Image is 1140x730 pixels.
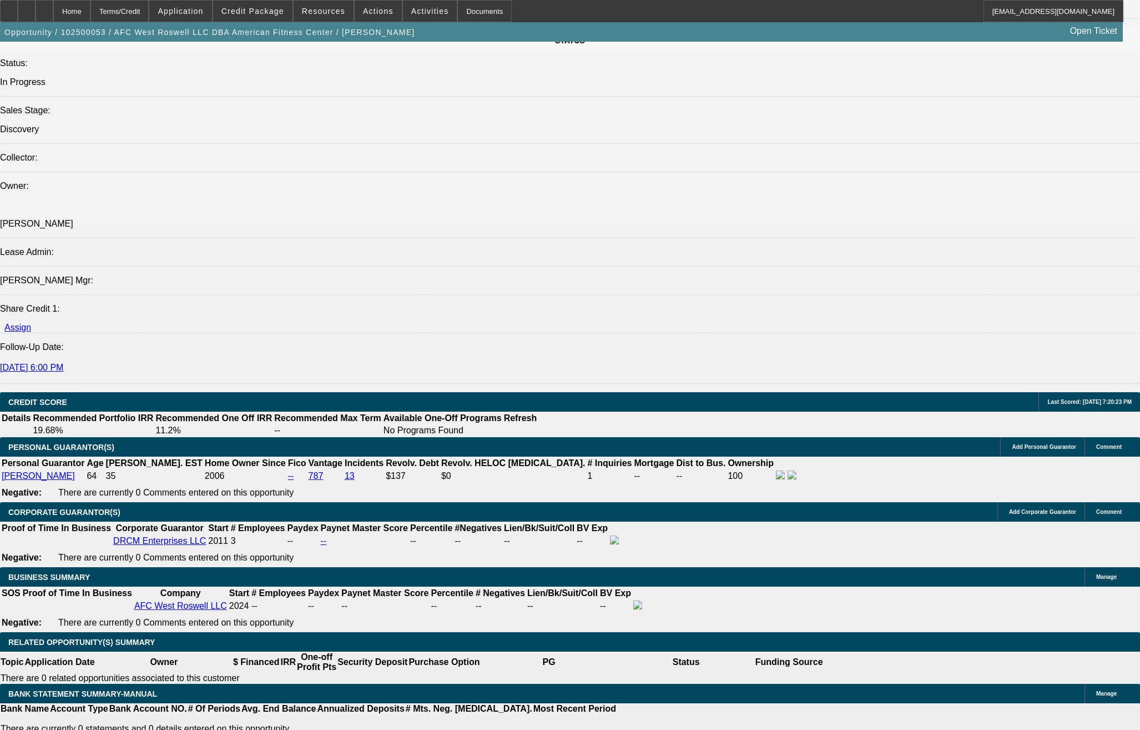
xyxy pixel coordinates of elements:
[231,523,285,533] b: # Employees
[321,536,327,546] a: --
[87,458,103,468] b: Age
[309,471,324,481] a: 787
[1096,444,1122,450] span: Comment
[229,600,250,612] td: 2024
[113,536,206,546] a: DRCM Enterprises LLC
[2,488,42,497] b: Negative:
[504,523,574,533] b: Lien/Bk/Suit/Coll
[58,618,294,627] span: There are currently 0 Comments entered on this opportunity
[345,471,355,481] a: 13
[476,601,525,611] div: --
[321,523,408,533] b: Paynet Master Score
[8,573,90,582] span: BUSINESS SUMMARY
[1,413,31,424] th: Details
[503,535,575,547] td: --
[155,413,273,424] th: Recommended One Off IRR
[208,523,228,533] b: Start
[385,470,440,482] td: $137
[755,652,824,673] th: Funding Source
[1096,509,1122,515] span: Comment
[1047,399,1132,405] span: Last Scored: [DATE] 7:20:23 PM
[149,1,211,22] button: Application
[441,458,586,468] b: Revolv. HELOC [MEDICAL_DATA].
[405,703,533,714] th: # Mts. Neg. [MEDICAL_DATA].
[4,323,31,332] a: Assign
[527,588,598,598] b: Lien/Bk/Suit/Coll
[599,600,632,612] td: --
[8,638,155,647] span: RELATED OPPORTUNITY(S) SUMMARY
[410,523,452,533] b: Percentile
[403,1,457,22] button: Activities
[383,413,502,424] th: Available One-Off Programs
[408,652,480,673] th: Purchase Option
[287,523,319,533] b: Paydex
[676,470,727,482] td: --
[134,601,227,611] a: AFC West Roswell LLC
[251,601,258,611] span: --
[205,471,225,481] span: 2006
[455,523,502,533] b: #Negatives
[527,600,598,612] td: --
[221,7,284,16] span: Credit Package
[634,458,674,468] b: Mortgage
[634,470,675,482] td: --
[1066,22,1122,41] a: Open Ticket
[213,1,292,22] button: Credit Package
[308,588,339,598] b: Paydex
[1012,444,1076,450] span: Add Personal Guarantor
[2,553,42,562] b: Negative:
[383,425,502,436] td: No Programs Found
[4,28,415,37] span: Opportunity / 102500053 / AFC West Roswell LLC DBA American Fitness Center / [PERSON_NAME]
[32,413,154,424] th: Recommended Portfolio IRR
[776,471,785,479] img: facebook-icon.png
[22,588,133,599] th: Proof of Time In Business
[307,600,340,612] td: --
[1096,691,1117,697] span: Manage
[58,553,294,562] span: There are currently 0 Comments entered on this opportunity
[431,601,473,611] div: --
[1,588,21,599] th: SOS
[727,470,774,482] td: 100
[241,703,317,714] th: Avg. End Balance
[32,425,154,436] td: 19.68%
[109,703,188,714] th: Bank Account NO.
[341,588,428,598] b: Paynet Master Score
[160,588,201,598] b: Company
[49,703,109,714] th: Account Type
[188,703,241,714] th: # Of Periods
[503,413,538,424] th: Refresh
[600,588,631,598] b: BV Exp
[633,601,642,609] img: facebook-icon.png
[476,588,525,598] b: # Negatives
[728,458,774,468] b: Ownership
[618,652,755,673] th: Status
[24,652,95,673] th: Application Date
[1009,509,1076,515] span: Add Corporate Guarantor
[480,652,617,673] th: PG
[677,458,726,468] b: Dist to Bus.
[251,588,306,598] b: # Employees
[230,535,286,547] td: 3
[411,7,449,16] span: Activities
[2,471,75,481] a: [PERSON_NAME]
[208,535,229,547] td: 2011
[106,458,203,468] b: [PERSON_NAME]. EST
[8,443,114,452] span: PERSONAL GUARANTOR(S)
[610,536,619,544] img: facebook-icon.png
[410,536,452,546] div: --
[431,588,473,598] b: Percentile
[386,458,439,468] b: Revolv. Debt
[95,652,233,673] th: Owner
[2,458,84,468] b: Personal Guarantor
[229,588,249,598] b: Start
[274,425,382,436] td: --
[577,523,608,533] b: BV Exp
[155,425,273,436] td: 11.2%
[576,535,608,547] td: --
[1096,574,1117,580] span: Manage
[345,458,384,468] b: Incidents
[116,523,204,533] b: Corporate Guarantor
[86,470,104,482] td: 64
[294,1,354,22] button: Resources
[58,488,294,497] span: There are currently 0 Comments entered on this opportunity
